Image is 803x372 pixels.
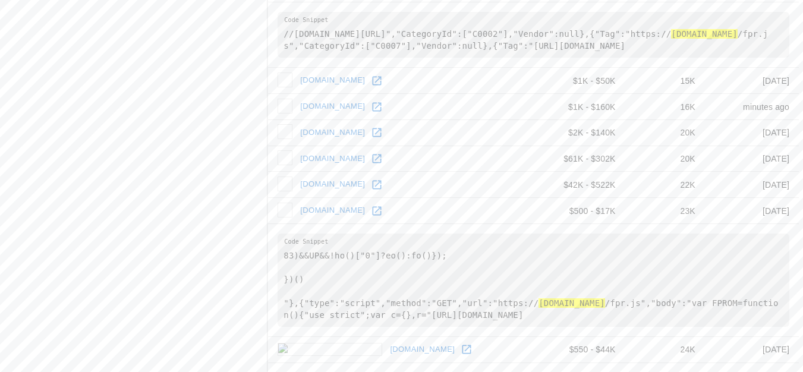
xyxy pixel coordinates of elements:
img: planoly.com icon [278,100,377,114]
a: [DOMAIN_NAME] [407,71,477,90]
td: 22K [625,172,705,198]
td: $550 - $44K [539,336,625,362]
pre: 83)&&UP&&!ho()["0"]?eo():fo()}); })() "},{"type":"script","method":"GET","url":"https:// /fpr.js"... [278,234,789,327]
a: [DOMAIN_NAME] [406,124,477,142]
a: Open uploadvr.com in new window [461,150,479,168]
td: $61K - $302K [539,146,625,172]
iframe: Drift Widget Chat Controller [744,288,789,333]
td: $500 - $17K [539,198,625,224]
td: [DATE] [705,146,799,172]
img: quillette.com icon [278,178,382,191]
td: $1K - $50K [539,68,625,94]
a: Open planoly.com in new window [453,98,471,116]
a: [DOMAIN_NAME] [382,97,453,116]
a: [DOMAIN_NAME] [387,341,458,359]
td: 20K [625,119,705,146]
a: Open hellobonsai.com in new window [477,124,495,141]
td: $1K - $160K [539,94,625,120]
td: $42K - $522K [539,172,625,198]
td: 20K [625,146,705,172]
a: [DOMAIN_NAME] [391,150,461,168]
td: 16K [625,94,705,120]
img: visualping.io icon [278,204,380,217]
a: [DOMAIN_NAME] [385,201,456,220]
pre: //[DOMAIN_NAME][URL]","CategoryId":["C0002"],"Vendor":null},{"Tag":"https:// /fpr.js","CategoryId... [278,12,789,58]
hl: [DOMAIN_NAME] [539,298,605,308]
a: Open visualping.io in new window [456,202,474,220]
td: $2K - $140K [539,119,625,146]
td: 24K [625,336,705,362]
td: minutes ago [705,94,799,120]
img: uploadvr.com icon [278,152,386,165]
a: [DOMAIN_NAME] [387,175,458,194]
td: [DATE] [705,172,799,198]
td: [DATE] [705,119,799,146]
img: catsone.com icon [278,343,382,356]
img: paulbakaus.com icon [278,74,402,87]
img: hellobonsai.com icon [278,126,401,139]
td: 23K [625,198,705,224]
a: Open paulbakaus.com in new window [477,72,495,90]
a: Open catsone.com in new window [458,341,475,358]
td: [DATE] [705,68,799,94]
td: 15K [625,68,705,94]
a: Open quillette.com in new window [457,176,475,194]
td: [DATE] [705,336,799,362]
hl: [DOMAIN_NAME] [671,29,738,39]
td: [DATE] [705,198,799,224]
